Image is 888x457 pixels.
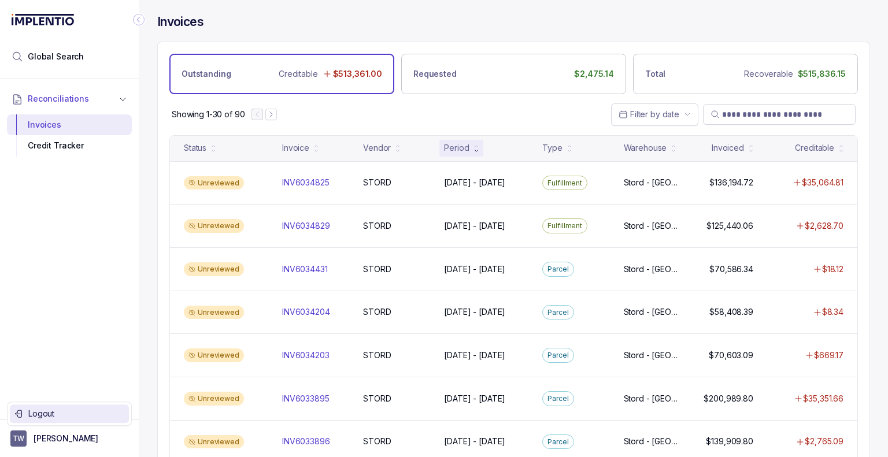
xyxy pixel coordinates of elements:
[444,436,505,447] p: [DATE] - [DATE]
[282,436,330,447] p: INV6033896
[282,142,309,154] div: Invoice
[547,177,582,189] p: Fulfillment
[624,350,682,361] p: Stord - [GEOGRAPHIC_DATA]
[282,393,330,404] p: INV6033895
[28,93,89,105] span: Reconciliations
[282,350,330,361] p: INV6034203
[709,350,753,361] p: $70,603.09
[132,13,146,27] div: Collapse Icon
[611,103,698,125] button: Date Range Picker
[10,430,27,447] span: User initials
[542,142,562,154] div: Type
[574,68,614,80] p: $2,475.14
[184,306,244,319] div: Unreviewed
[184,219,244,233] div: Unreviewed
[547,350,568,361] p: Parcel
[709,263,753,275] p: $70,586.34
[704,393,753,404] p: $200,989.80
[547,263,568,275] p: Parcel
[547,393,568,404] p: Parcel
[184,176,244,190] div: Unreviewed
[547,220,582,232] p: Fulfillment
[16,135,123,156] div: Credit Tracker
[363,177,391,188] p: STORD
[706,436,753,447] p: $139,909.80
[363,393,391,404] p: STORD
[805,220,843,232] p: $2,628.70
[16,114,123,135] div: Invoices
[630,109,679,119] span: Filter by date
[624,436,682,447] p: Stord - [GEOGRAPHIC_DATA]
[444,393,505,404] p: [DATE] - [DATE]
[7,86,132,112] button: Reconciliations
[184,435,244,449] div: Unreviewed
[706,220,753,232] p: $125,440.06
[802,177,843,188] p: $35,064.81
[444,142,469,154] div: Period
[822,306,843,318] p: $8.34
[363,436,391,447] p: STORD
[709,177,753,188] p: $136,194.72
[624,142,667,154] div: Warehouse
[798,68,846,80] p: $515,836.15
[624,263,682,275] p: Stord - [GEOGRAPHIC_DATA]
[282,306,330,318] p: INV6034204
[805,436,843,447] p: $2,765.09
[7,112,132,159] div: Reconciliations
[333,68,382,80] p: $513,361.00
[624,393,682,404] p: Stord - [GEOGRAPHIC_DATA]
[363,263,391,275] p: STORD
[28,51,84,62] span: Global Search
[624,177,682,188] p: Stord - [GEOGRAPHIC_DATA]
[172,109,245,120] div: Remaining page entries
[184,392,244,406] div: Unreviewed
[282,177,330,188] p: INV6034825
[172,109,245,120] p: Showing 1-30 of 90
[619,109,679,120] search: Date Range Picker
[363,220,391,232] p: STORD
[444,350,505,361] p: [DATE] - [DATE]
[744,68,793,80] p: Recoverable
[709,306,753,318] p: $58,408.39
[444,177,505,188] p: [DATE] - [DATE]
[444,220,505,232] p: [DATE] - [DATE]
[184,262,244,276] div: Unreviewed
[157,14,203,30] h4: Invoices
[444,306,505,318] p: [DATE] - [DATE]
[279,68,318,80] p: Creditable
[34,433,98,444] p: [PERSON_NAME]
[363,350,391,361] p: STORD
[624,220,682,232] p: Stord - [GEOGRAPHIC_DATA]
[795,142,834,154] div: Creditable
[282,220,330,232] p: INV6034829
[547,307,568,318] p: Parcel
[282,263,328,275] p: INV6034431
[363,142,391,154] div: Vendor
[444,263,505,275] p: [DATE] - [DATE]
[814,350,843,361] p: $669.17
[28,408,124,419] p: Logout
[822,263,843,275] p: $18.12
[184,348,244,362] div: Unreviewed
[413,68,457,80] p: Requested
[184,142,206,154] div: Status
[547,436,568,448] p: Parcel
[10,430,128,447] button: User initials[PERSON_NAME]
[265,109,277,120] button: Next Page
[182,68,231,80] p: Outstanding
[712,142,744,154] div: Invoiced
[624,306,682,318] p: Stord - [GEOGRAPHIC_DATA]
[645,68,665,80] p: Total
[803,393,843,404] p: $35,351.66
[363,306,391,318] p: STORD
